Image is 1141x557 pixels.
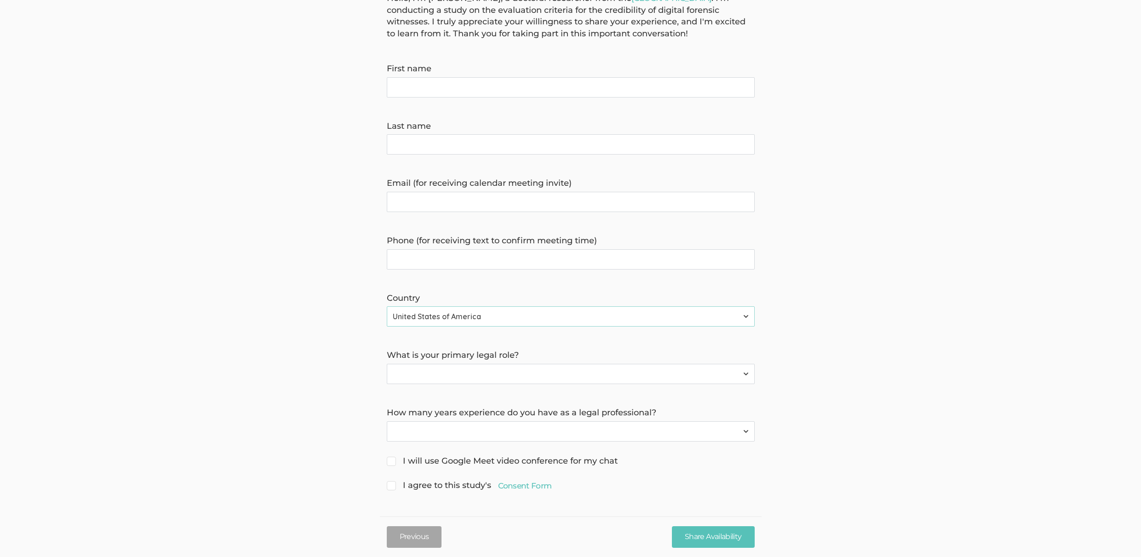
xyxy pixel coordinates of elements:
[387,63,755,75] label: First name
[387,350,755,362] label: What is your primary legal role?
[387,235,755,247] label: Phone (for receiving text to confirm meeting time)
[387,293,755,304] label: Country
[387,178,755,189] label: Email (for receiving calendar meeting invite)
[387,121,755,132] label: Last name
[387,407,755,419] label: How many years experience do you have as a legal professional?
[672,526,754,548] input: Share Availability
[498,480,552,491] a: Consent Form
[387,455,618,467] span: I will use Google Meet video conference for my chat
[387,526,442,548] button: Previous
[387,480,552,492] span: I agree to this study's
